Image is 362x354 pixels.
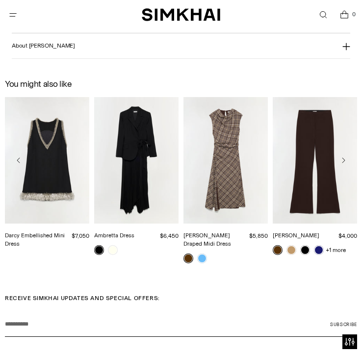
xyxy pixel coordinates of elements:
[10,152,27,169] button: Move to previous carousel slide
[12,33,350,58] button: About [PERSON_NAME]
[335,152,352,169] button: Move to next carousel slide
[273,232,319,239] a: [PERSON_NAME]
[334,5,354,25] a: Open cart modal
[313,5,333,25] a: Open search modal
[349,10,358,19] span: 0
[12,43,75,49] h3: About [PERSON_NAME]
[5,79,72,89] h2: You might also like
[5,294,160,303] span: RECEIVE SIMKHAI UPDATES AND SPECIAL OFFERS:
[3,5,23,25] button: Open menu modal
[94,232,134,239] a: Ambretta Dress
[183,232,231,247] a: [PERSON_NAME] Draped Midi Dress
[142,8,220,22] a: SIMKHAI
[330,312,357,337] button: Subscribe
[5,232,65,247] a: Darcy Embellished Mini Dress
